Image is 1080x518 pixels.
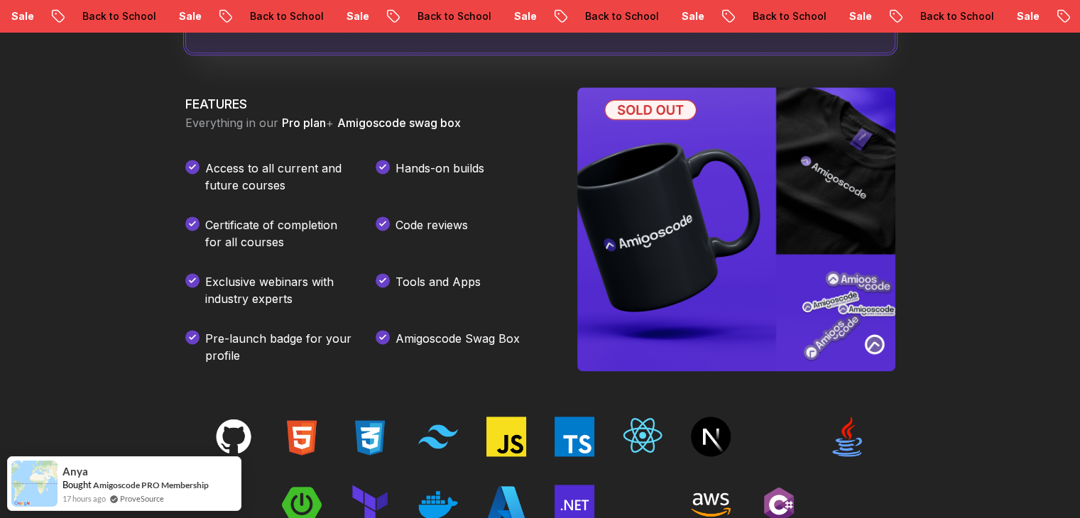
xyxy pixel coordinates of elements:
[827,417,867,456] img: techs tacks
[68,9,165,23] p: Back to School
[577,87,895,371] img: Amigoscode SwagBox
[555,417,594,456] img: techs tacks
[62,479,92,490] span: Bought
[332,9,378,23] p: Sale
[350,417,390,456] img: techs tacks
[571,9,667,23] p: Back to School
[667,9,713,23] p: Sale
[337,116,461,130] span: Amigoscode swag box
[120,492,164,505] a: ProveSource
[403,9,500,23] p: Back to School
[906,9,1003,23] p: Back to School
[62,492,106,505] span: 17 hours ago
[282,116,326,130] span: Pro plan
[185,94,543,114] h3: FEATURES
[691,417,731,456] img: techs tacks
[205,216,353,250] p: Certificate of completion for all courses
[396,216,468,250] p: Code reviews
[500,9,545,23] p: Sale
[759,417,799,456] img: techs tacks
[835,9,880,23] p: Sale
[11,461,58,507] img: provesource social proof notification image
[205,330,353,364] p: Pre-launch badge for your profile
[93,480,209,490] a: Amigoscode PRO Membership
[738,9,835,23] p: Back to School
[205,273,353,307] p: Exclusive webinars with industry experts
[623,417,662,456] img: techs tacks
[486,417,526,456] img: techs tacks
[396,160,484,194] p: Hands-on builds
[185,114,543,131] p: Everything in our +
[62,465,88,478] span: Anya
[165,9,210,23] p: Sale
[205,160,353,194] p: Access to all current and future courses
[396,273,481,307] p: Tools and Apps
[282,417,322,456] img: techs tacks
[214,417,253,456] img: techs tacks
[236,9,332,23] p: Back to School
[418,417,458,456] img: techs tacks
[1003,9,1048,23] p: Sale
[396,330,520,364] p: Amigoscode Swag Box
